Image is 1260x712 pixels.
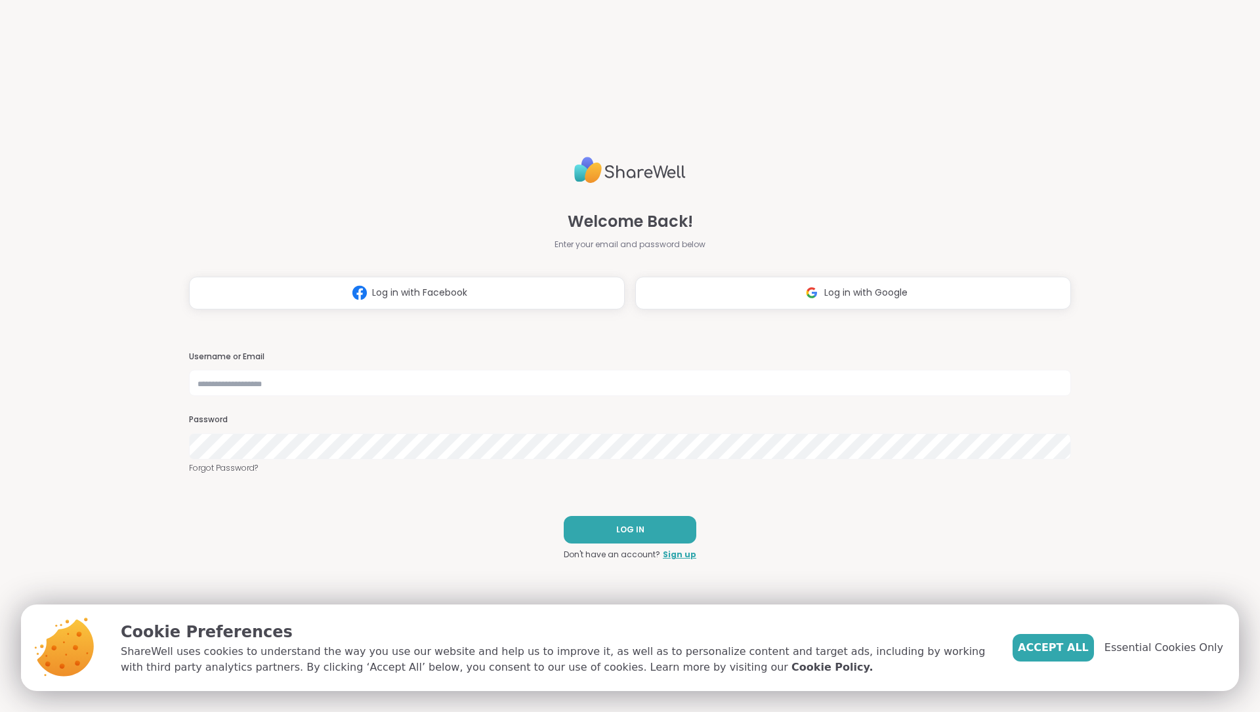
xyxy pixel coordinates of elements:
[189,414,1071,425] h3: Password
[555,239,705,250] span: Enter your email and password below
[121,644,992,675] p: ShareWell uses cookies to understand the way you use our website and help us to improve it, as we...
[189,462,1071,474] a: Forgot Password?
[791,660,873,675] a: Cookie Policy.
[189,277,625,309] button: Log in with Facebook
[568,210,693,233] span: Welcome Back!
[799,281,824,305] img: ShareWell Logomark
[824,286,908,300] span: Log in with Google
[1018,640,1089,656] span: Accept All
[663,549,696,561] a: Sign up
[564,516,696,544] button: LOG IN
[1104,640,1223,656] span: Essential Cookies Only
[635,277,1071,309] button: Log in with Google
[564,549,660,561] span: Don't have an account?
[616,524,644,536] span: LOG IN
[1013,634,1094,662] button: Accept All
[347,281,372,305] img: ShareWell Logomark
[372,286,467,300] span: Log in with Facebook
[189,351,1071,363] h3: Username or Email
[574,151,686,189] img: ShareWell Logo
[121,620,992,644] p: Cookie Preferences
